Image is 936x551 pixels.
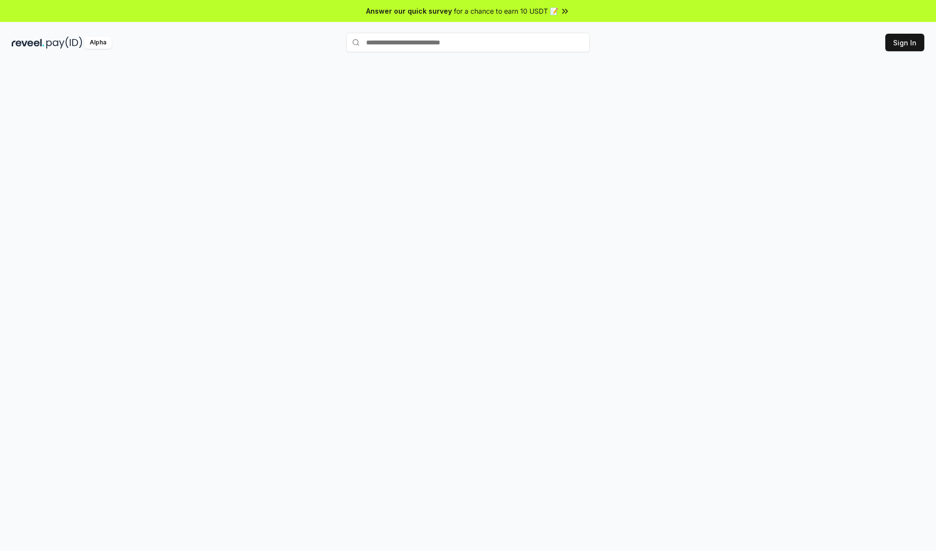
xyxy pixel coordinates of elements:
img: pay_id [46,37,82,49]
span: Answer our quick survey [366,6,452,16]
img: reveel_dark [12,37,44,49]
button: Sign In [885,34,924,51]
span: for a chance to earn 10 USDT 📝 [454,6,558,16]
div: Alpha [84,37,112,49]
